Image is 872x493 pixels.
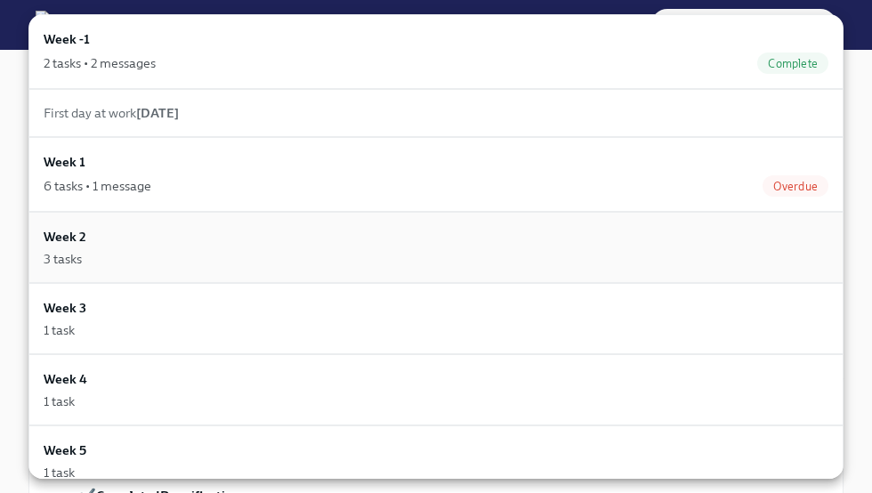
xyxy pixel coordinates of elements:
h6: Week 4 [44,369,87,389]
span: Complete [757,57,828,70]
a: Week 16 tasks • 1 messageOverdue [28,137,844,212]
span: Overdue [763,180,828,193]
a: Week 41 task [28,354,844,425]
div: 6 tasks • 1 message [44,177,151,195]
div: 3 tasks [44,250,82,268]
h6: Week -1 [44,29,90,49]
div: 1 task [44,321,75,339]
a: Week -12 tasks • 2 messagesComplete [28,14,844,89]
h6: Week 1 [44,152,85,172]
a: Week 23 tasks [28,212,844,283]
a: Week 31 task [28,283,844,354]
strong: [DATE] [136,105,179,121]
div: 1 task [44,392,75,410]
div: 1 task [44,464,75,481]
div: 2 tasks • 2 messages [44,54,156,72]
span: First day at work [44,105,179,121]
h6: Week 3 [44,298,86,318]
h6: Week 2 [44,227,86,246]
h6: Week 5 [44,440,86,460]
